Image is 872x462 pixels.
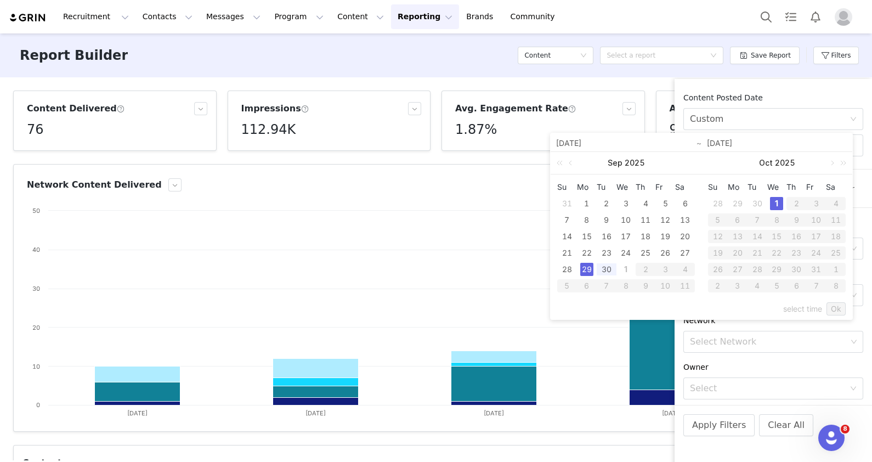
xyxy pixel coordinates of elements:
[786,246,806,260] div: 23
[748,179,767,195] th: Tue
[580,52,587,60] i: icon: down
[728,230,748,243] div: 13
[597,261,616,278] td: September 30, 2025
[391,4,459,29] button: Reporting
[806,246,826,260] div: 24
[708,213,728,227] div: 5
[636,228,655,245] td: September 18, 2025
[786,263,806,276] div: 30
[767,182,787,192] span: We
[600,246,613,260] div: 23
[560,213,574,227] div: 7
[655,179,675,195] th: Fri
[127,409,148,417] text: [DATE]
[683,315,863,326] div: Network
[690,383,845,394] div: Select
[460,4,503,29] a: Brands
[683,362,863,373] div: Owner
[36,401,40,409] text: 0
[675,212,695,228] td: September 13, 2025
[786,197,806,210] div: 2
[639,197,652,210] div: 4
[770,197,783,210] div: 1
[136,4,199,29] button: Contacts
[767,179,787,195] th: Wed
[767,245,787,261] td: October 22, 2025
[607,50,705,61] div: Select a report
[828,8,863,26] button: Profile
[200,4,267,29] button: Messages
[728,213,748,227] div: 6
[786,182,806,192] span: Th
[767,279,787,292] div: 5
[557,212,577,228] td: September 7, 2025
[616,195,636,212] td: September 3, 2025
[728,263,748,276] div: 27
[597,212,616,228] td: September 9, 2025
[786,279,806,292] div: 6
[748,245,767,261] td: October 21, 2025
[32,324,40,331] text: 20
[748,228,767,245] td: October 14, 2025
[597,279,616,292] div: 7
[577,179,597,195] th: Mon
[557,182,577,192] span: Su
[806,230,826,243] div: 17
[683,414,755,436] button: Apply Filters
[826,228,846,245] td: October 18, 2025
[455,102,576,115] h3: Avg. Engagement Rate
[806,179,826,195] th: Fri
[708,261,728,278] td: October 26, 2025
[484,409,504,417] text: [DATE]
[524,47,551,64] h5: Content
[678,197,692,210] div: 6
[806,263,826,276] div: 31
[619,230,632,243] div: 17
[850,116,857,123] i: icon: down
[636,278,655,294] td: October 9, 2025
[708,278,728,294] td: November 2, 2025
[826,278,846,294] td: November 8, 2025
[639,213,652,227] div: 11
[806,261,826,278] td: October 31, 2025
[826,302,846,315] a: Ok
[27,178,162,191] h3: Network Content Delivered
[708,279,728,292] div: 2
[662,409,682,417] text: [DATE]
[56,4,135,29] button: Recruitment
[767,212,787,228] td: October 8, 2025
[708,212,728,228] td: October 5, 2025
[851,339,857,346] i: icon: down
[708,182,728,192] span: Su
[659,230,672,243] div: 19
[767,195,787,212] td: October 1, 2025
[708,230,728,243] div: 12
[748,213,767,227] div: 7
[851,245,857,253] i: icon: down
[616,212,636,228] td: September 10, 2025
[767,230,787,243] div: 15
[818,425,845,451] iframe: Intercom live chat
[803,4,828,29] button: Notifications
[806,245,826,261] td: October 24, 2025
[708,246,728,260] div: 19
[841,425,850,433] span: 8
[748,182,767,192] span: Tu
[675,195,695,212] td: September 6, 2025
[826,179,846,195] th: Sat
[748,263,767,276] div: 28
[728,212,748,228] td: October 6, 2025
[600,263,613,276] div: 30
[560,246,574,260] div: 21
[748,212,767,228] td: October 7, 2025
[786,230,806,243] div: 16
[835,8,852,26] img: placeholder-profile.jpg
[728,246,748,260] div: 20
[708,245,728,261] td: October 19, 2025
[560,197,574,210] div: 31
[678,213,692,227] div: 13
[675,179,695,195] th: Sat
[851,292,857,300] i: icon: down
[597,195,616,212] td: September 2, 2025
[580,197,593,210] div: 1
